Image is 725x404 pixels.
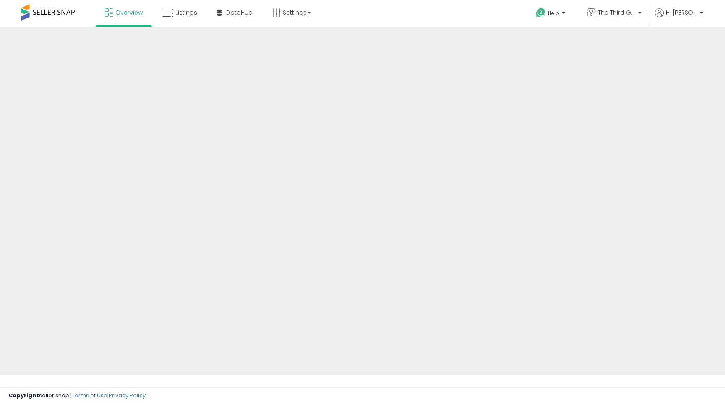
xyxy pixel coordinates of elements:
a: Help [529,1,574,27]
span: Overview [115,8,143,17]
span: Help [548,10,559,17]
span: The Third Generation [598,8,636,17]
span: Hi [PERSON_NAME] [666,8,697,17]
span: Listings [175,8,197,17]
a: Hi [PERSON_NAME] [655,8,703,27]
span: DataHub [226,8,253,17]
i: Get Help [535,8,546,18]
